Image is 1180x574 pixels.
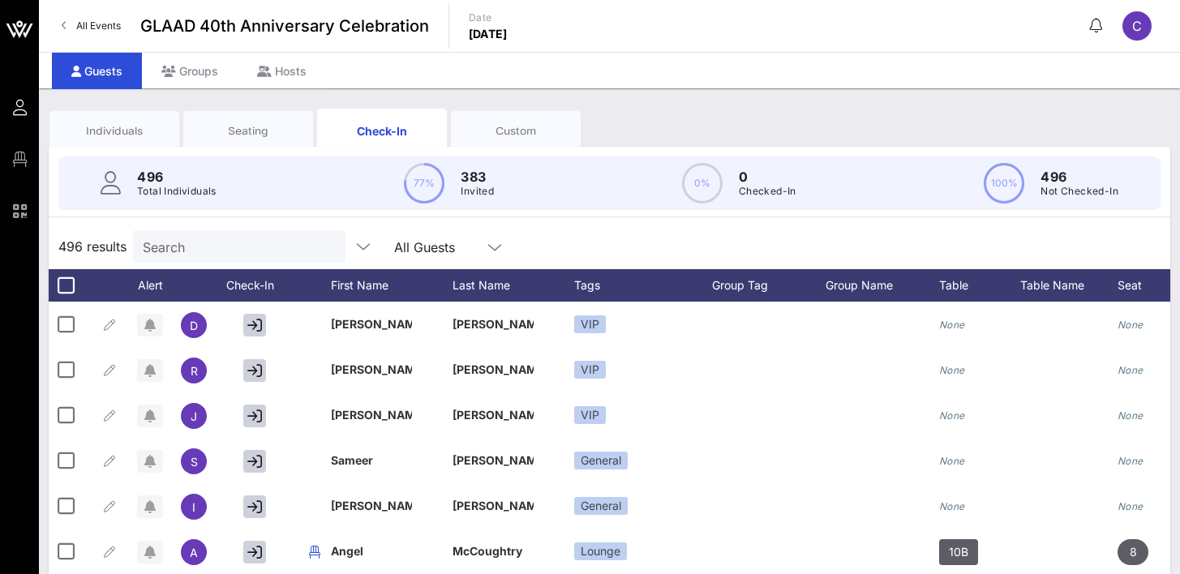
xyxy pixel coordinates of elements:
[137,167,217,186] p: 496
[191,409,197,423] span: J
[1132,18,1142,34] span: C
[469,10,508,26] p: Date
[1020,269,1118,302] div: Table Name
[62,123,167,139] div: Individuals
[453,392,534,438] p: [PERSON_NAME]
[1041,183,1118,199] p: Not Checked-In
[137,183,217,199] p: Total Individuals
[191,364,198,378] span: R
[1041,167,1118,186] p: 496
[574,269,712,302] div: Tags
[1130,539,1137,565] span: 8
[939,409,965,422] i: None
[949,539,968,565] span: 10B
[1118,409,1144,422] i: None
[574,361,606,379] div: VIP
[192,500,195,514] span: I
[939,500,965,512] i: None
[238,53,326,89] div: Hosts
[469,26,508,42] p: [DATE]
[453,483,534,529] p: [PERSON_NAME]
[331,302,412,347] p: [PERSON_NAME]
[574,406,606,424] div: VIP
[52,13,131,39] a: All Events
[453,269,574,302] div: Last Name
[130,269,170,302] div: Alert
[329,122,435,139] div: Check-In
[190,546,198,559] span: A
[453,302,534,347] p: [PERSON_NAME]
[140,14,429,38] span: GLAAD 40th Anniversary Celebration
[739,183,796,199] p: Checked-In
[191,455,198,469] span: S
[453,529,534,574] p: McCoughtry
[463,123,569,139] div: Custom
[1118,500,1144,512] i: None
[574,452,628,469] div: General
[453,347,534,392] p: [PERSON_NAME]
[1122,11,1152,41] div: C
[190,319,198,332] span: D
[939,455,965,467] i: None
[1118,364,1144,376] i: None
[453,438,534,483] p: [PERSON_NAME]
[1118,455,1144,467] i: None
[58,237,127,256] span: 496 results
[574,497,628,515] div: General
[574,315,606,333] div: VIP
[574,542,627,560] div: Lounge
[331,347,412,392] p: [PERSON_NAME]
[712,269,826,302] div: Group Tag
[331,269,453,302] div: First Name
[939,364,965,376] i: None
[739,167,796,186] p: 0
[76,19,121,32] span: All Events
[939,269,1020,302] div: Table
[1118,319,1144,331] i: None
[142,53,238,89] div: Groups
[195,123,301,139] div: Seating
[384,230,514,263] div: All Guests
[939,319,965,331] i: None
[826,269,939,302] div: Group Name
[331,438,412,483] p: Sameer
[461,183,494,199] p: Invited
[331,392,412,438] p: [PERSON_NAME]
[461,167,494,186] p: 383
[331,483,412,529] p: [PERSON_NAME]
[52,53,142,89] div: Guests
[331,529,412,574] p: Angel
[394,240,455,255] div: All Guests
[217,269,298,302] div: Check-In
